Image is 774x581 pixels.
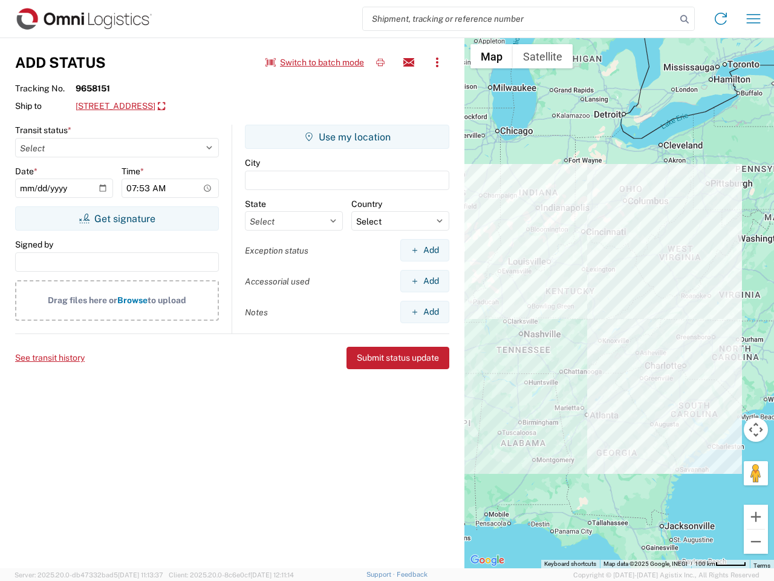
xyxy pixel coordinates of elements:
[400,301,449,323] button: Add
[397,571,428,578] a: Feedback
[169,571,294,579] span: Client: 2025.20.0-8c6e0cf
[245,157,260,168] label: City
[744,418,768,442] button: Map camera controls
[603,560,688,567] span: Map data ©2025 Google, INEGI
[76,96,165,117] a: [STREET_ADDRESS]
[744,530,768,554] button: Zoom out
[691,560,750,568] button: Map Scale: 100 km per 47 pixels
[695,560,715,567] span: 100 km
[15,100,76,111] span: Ship to
[467,553,507,568] img: Google
[753,562,770,569] a: Terms
[15,166,37,177] label: Date
[245,276,310,287] label: Accessorial used
[366,571,397,578] a: Support
[544,560,596,568] button: Keyboard shortcuts
[363,7,676,30] input: Shipment, tracking or reference number
[148,295,186,305] span: to upload
[470,44,513,68] button: Show street map
[250,571,294,579] span: [DATE] 12:11:14
[245,125,449,149] button: Use my location
[15,83,76,94] span: Tracking No.
[351,199,382,209] label: Country
[245,199,266,209] label: State
[15,54,106,71] h3: Add Status
[346,347,449,369] button: Submit status update
[265,53,364,73] button: Switch to batch mode
[744,505,768,529] button: Zoom in
[48,295,117,305] span: Drag files here or
[467,553,507,568] a: Open this area in Google Maps (opens a new window)
[15,206,219,231] button: Get signature
[118,571,163,579] span: [DATE] 11:13:37
[76,83,110,94] strong: 9658151
[400,239,449,261] button: Add
[245,245,308,256] label: Exception status
[15,239,53,250] label: Signed by
[15,125,71,136] label: Transit status
[245,307,268,318] label: Notes
[122,166,144,177] label: Time
[117,295,148,305] span: Browse
[744,461,768,485] button: Drag Pegman onto the map to open Street View
[15,571,163,579] span: Server: 2025.20.0-db47332bad5
[400,270,449,292] button: Add
[15,348,85,368] button: See transit history
[573,570,759,580] span: Copyright © [DATE]-[DATE] Agistix Inc., All Rights Reserved
[513,44,573,68] button: Show satellite imagery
